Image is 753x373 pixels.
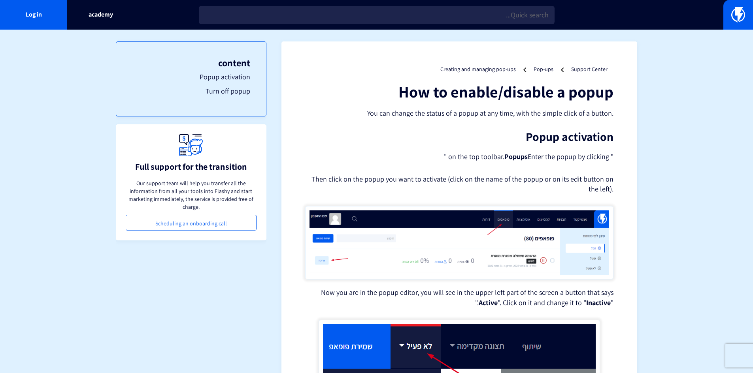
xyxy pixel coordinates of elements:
a: Creating and managing pop-ups [440,66,516,73]
font: Log in [26,10,42,19]
font: How to enable/disable a popup [398,81,613,102]
font: You can change the status of a popup at any time, with the simple click of a button. [367,109,613,118]
font: Popups [504,152,528,161]
font: ". Click on it and change it to " [498,298,586,307]
a: Turn off popup [132,86,250,96]
a: Support Center [571,66,608,73]
font: Popup activation [526,129,613,144]
font: content [218,56,250,69]
font: Scheduling an onboarding call [155,219,227,227]
font: academy [89,10,113,19]
a: Popup activation [132,72,250,82]
font: ". [475,298,479,307]
input: Quick search... [199,6,555,24]
a: Scheduling an onboarding call [126,215,257,231]
a: Pop-ups [534,66,553,73]
font: Enter the popup by clicking " [528,152,613,161]
font: Active [479,298,498,307]
font: " on the top toolbar. [444,152,504,161]
font: Inactive [586,298,611,307]
font: Full support for the transition [135,161,247,172]
font: Then click on the popup you want to activate (click on the name of the popup or on its edit butto... [311,174,613,194]
font: Turn off popup [206,86,250,96]
font: Now you are in the popup editor, you will see in the upper left part of the screen a button that ... [321,288,613,307]
font: Popup activation [200,72,250,81]
font: Our support team will help you transfer all the information from all your tools into Flashy and s... [128,180,253,210]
